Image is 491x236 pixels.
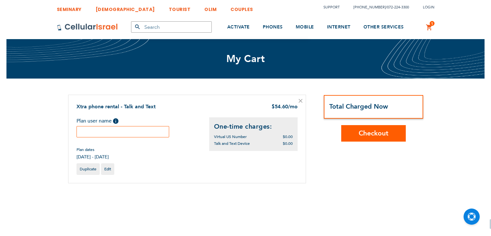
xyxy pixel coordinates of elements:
[283,141,293,146] span: $0.00
[214,122,293,131] h2: One-time charges:
[327,15,351,39] a: INTERNET
[296,15,314,39] a: MOBILE
[283,134,293,139] span: $0.00
[214,134,247,139] span: Virtual US Number
[426,24,433,31] a: 1
[431,21,433,26] span: 1
[263,15,283,39] a: PHONES
[263,24,283,30] span: PHONES
[359,129,388,138] span: Checkout
[101,163,114,175] a: Edit
[227,15,250,39] a: ACTIVATE
[96,2,155,14] a: [DEMOGRAPHIC_DATA]
[57,23,118,31] img: Cellular Israel Logo
[423,5,435,10] span: Login
[363,24,404,30] span: OTHER SERVICES
[169,2,191,14] a: TOURIST
[363,15,404,39] a: OTHER SERVICES
[80,166,97,172] span: Duplicate
[204,2,217,14] a: OLIM
[271,103,298,111] div: 54.60
[329,102,388,111] strong: Total Charged Now
[327,24,351,30] span: INTERNET
[347,3,409,12] li: /
[226,52,265,66] span: My Cart
[77,103,156,110] a: Xtra phone rental - Talk and Text
[288,103,298,110] span: /mo
[323,5,340,10] a: Support
[77,147,109,152] span: Plan dates
[353,5,386,10] a: [PHONE_NUMBER]
[57,2,82,14] a: SEMINARY
[104,166,111,172] span: Edit
[113,118,118,124] span: Help
[131,21,212,33] input: Search
[387,5,409,10] a: 072-224-3300
[230,2,253,14] a: COUPLES
[271,103,275,111] span: $
[77,163,100,175] a: Duplicate
[341,125,406,142] button: Checkout
[214,141,250,146] span: Talk and Text Device
[77,154,109,160] span: [DATE] - [DATE]
[77,117,112,124] span: Plan user name
[227,24,250,30] span: ACTIVATE
[296,24,314,30] span: MOBILE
